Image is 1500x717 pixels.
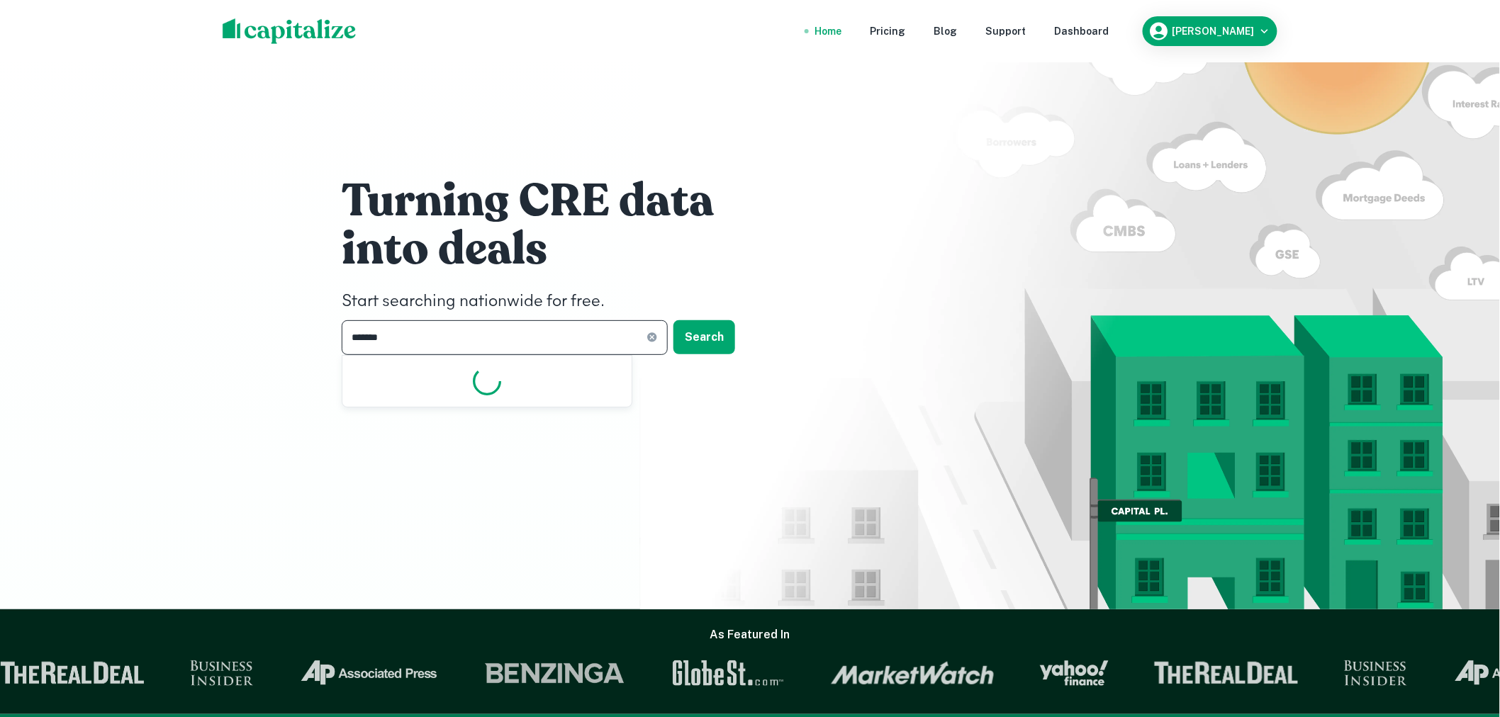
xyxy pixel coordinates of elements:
[830,661,994,685] img: Market Watch
[1172,26,1255,36] h6: [PERSON_NAME]
[483,660,625,686] img: Benzinga
[815,23,841,39] a: Home
[1154,662,1299,684] img: The Real Deal
[673,320,735,354] button: Search
[985,23,1026,39] a: Support
[1344,660,1408,686] img: Business Insider
[870,23,905,39] a: Pricing
[223,18,357,44] img: capitalize-logo.png
[1039,660,1108,686] img: Yahoo Finance
[1054,23,1109,39] a: Dashboard
[1429,604,1500,672] iframe: Chat Widget
[934,23,957,39] a: Blog
[710,626,790,643] h6: As Featured In
[1143,16,1277,46] button: [PERSON_NAME]
[671,660,785,686] img: GlobeSt
[189,660,253,686] img: Business Insider
[298,660,438,686] img: Associated Press
[342,173,767,230] h1: Turning CRE data
[342,221,767,278] h1: into deals
[342,289,767,315] h4: Start searching nationwide for free.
